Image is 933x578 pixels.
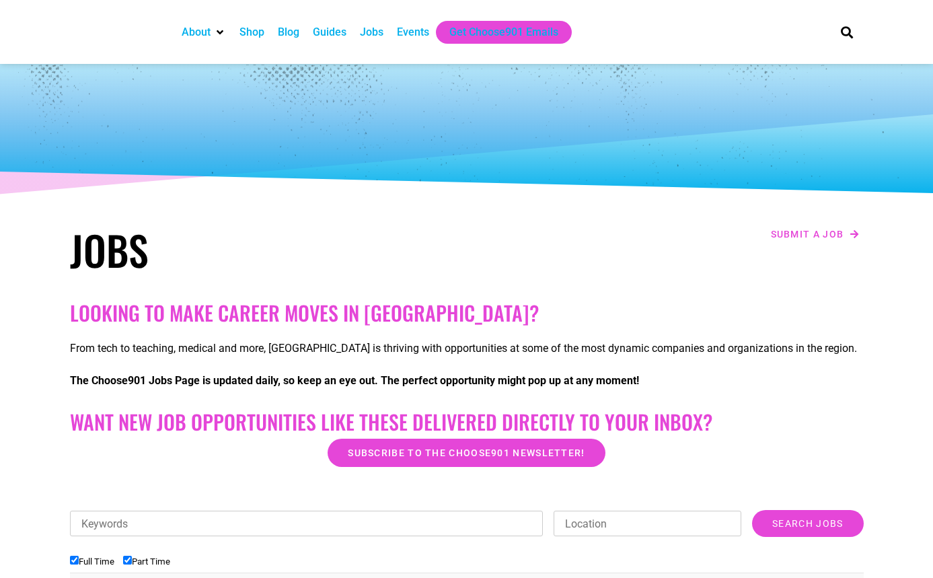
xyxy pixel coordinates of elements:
a: Submit a job [767,225,864,243]
input: Search Jobs [752,510,863,537]
a: Get Choose901 Emails [449,24,558,40]
a: Blog [278,24,299,40]
input: Full Time [70,556,79,565]
span: Subscribe to the Choose901 newsletter! [348,448,585,458]
a: Guides [313,24,346,40]
a: About [182,24,211,40]
input: Keywords [70,511,544,536]
h2: Looking to make career moves in [GEOGRAPHIC_DATA]? [70,301,864,325]
div: Search [835,21,858,43]
div: About [175,21,233,44]
a: Jobs [360,24,383,40]
input: Part Time [123,556,132,565]
h2: Want New Job Opportunities like these Delivered Directly to your Inbox? [70,410,864,434]
h1: Jobs [70,225,460,274]
strong: The Choose901 Jobs Page is updated daily, so keep an eye out. The perfect opportunity might pop u... [70,374,639,387]
label: Full Time [70,556,114,567]
nav: Main nav [175,21,818,44]
a: Shop [239,24,264,40]
a: Events [397,24,429,40]
input: Location [554,511,741,536]
p: From tech to teaching, medical and more, [GEOGRAPHIC_DATA] is thriving with opportunities at some... [70,340,864,357]
label: Part Time [123,556,170,567]
a: Subscribe to the Choose901 newsletter! [328,439,605,467]
span: Submit a job [771,229,844,239]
